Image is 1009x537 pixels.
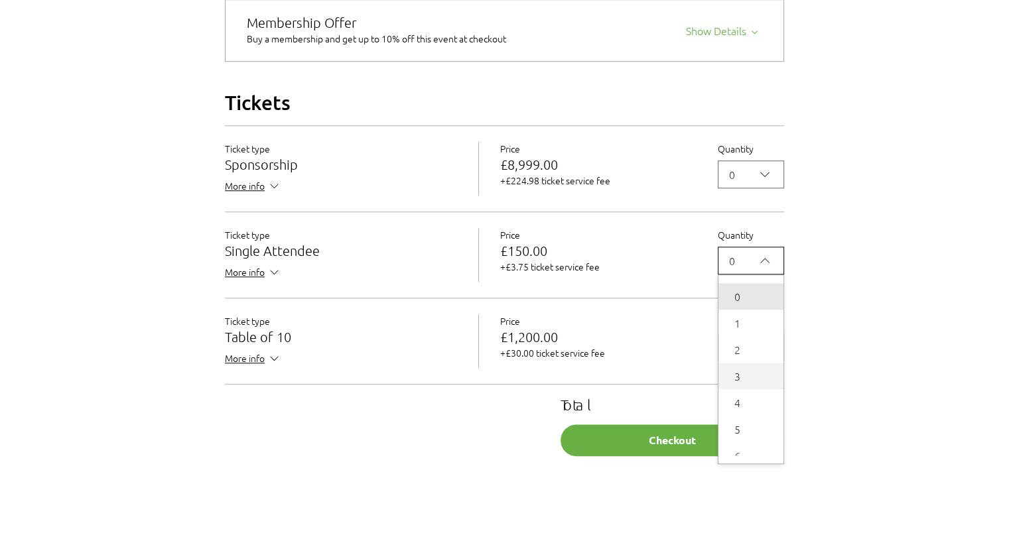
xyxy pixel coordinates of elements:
div: Membership Offer [247,16,522,29]
p: £150.00 [500,244,697,257]
div: 4 [718,389,783,416]
div: 5 [718,416,783,442]
h3: Sponsorship [225,158,457,171]
h2: Tickets [225,89,784,115]
p: £8,999.00 [500,158,697,171]
span: Price [500,314,520,328]
span: Price [500,228,520,241]
span: Ticket type [225,142,270,155]
button: More info [225,265,281,282]
button: Checkout [561,424,784,456]
button: More info [225,351,281,368]
div: Buy a membership and get up to 10% off this event at checkout [247,32,522,45]
label: Quantity [718,142,784,155]
p: Total [561,398,596,411]
span: 3 [726,368,775,384]
span: 1 [726,315,775,331]
span: Ticket type [225,228,270,241]
p: £1,200.00 [500,330,697,343]
button: Show Details [686,19,762,38]
h3: Single Attendee [225,244,457,257]
div: 0 [729,253,735,268]
h3: Table of 10 [225,330,457,343]
div: 3 [718,363,783,389]
p: +£30.00 ticket service fee [500,346,697,359]
span: 0 [726,288,775,304]
span: 4 [726,394,775,410]
div: 0 [729,166,735,182]
span: 2 [726,341,775,357]
div: 6 [718,442,783,469]
p: +£3.75 ticket service fee [500,260,697,273]
span: 6 [726,447,775,463]
button: More info [225,179,281,196]
label: Quantity [718,228,784,241]
p: +£224.98 ticket service fee [500,174,697,187]
span: Ticket type [225,314,270,328]
div: 0 [718,283,783,310]
div: 1 [718,310,783,336]
div: 2 [718,336,783,363]
span: 5 [726,421,775,437]
span: Price [500,142,520,155]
